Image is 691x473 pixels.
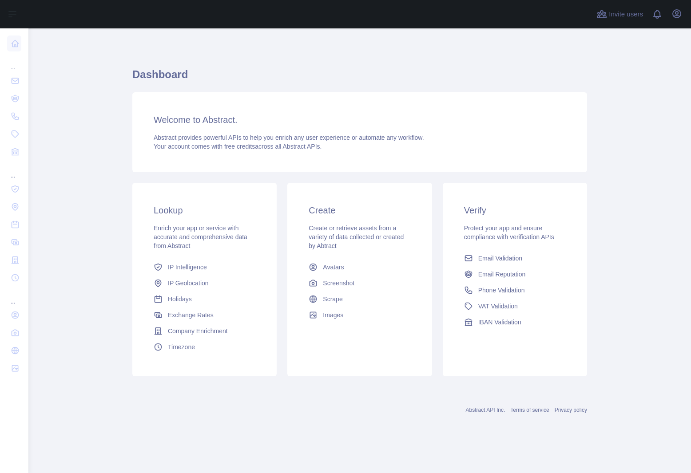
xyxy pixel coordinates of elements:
span: Holidays [168,295,192,304]
a: Avatars [305,259,414,275]
span: Invite users [609,9,643,20]
div: ... [7,53,21,71]
span: IP Geolocation [168,279,209,288]
a: IBAN Validation [461,314,569,330]
span: free credits [224,143,255,150]
span: Create or retrieve assets from a variety of data collected or created by Abtract [309,225,404,249]
a: Abstract API Inc. [466,407,505,413]
span: Enrich your app or service with accurate and comprehensive data from Abstract [154,225,247,249]
span: VAT Validation [478,302,518,311]
a: Phone Validation [461,282,569,298]
span: Screenshot [323,279,354,288]
a: Email Validation [461,250,569,266]
span: Email Reputation [478,270,526,279]
h3: Verify [464,204,566,217]
span: Scrape [323,295,342,304]
a: IP Intelligence [150,259,259,275]
span: IBAN Validation [478,318,521,327]
span: Protect your app and ensure compliance with verification APIs [464,225,554,240]
a: Email Reputation [461,266,569,282]
div: ... [7,288,21,305]
a: IP Geolocation [150,275,259,291]
span: IP Intelligence [168,263,207,272]
a: Privacy policy [555,407,587,413]
h3: Lookup [154,204,255,217]
span: Timezone [168,343,195,351]
span: Images [323,311,343,319]
span: Exchange Rates [168,311,214,319]
h3: Welcome to Abstract. [154,114,566,126]
span: Avatars [323,263,344,272]
a: Holidays [150,291,259,307]
span: Phone Validation [478,286,525,295]
button: Invite users [595,7,645,21]
a: Screenshot [305,275,414,291]
span: Abstract provides powerful APIs to help you enrich any user experience or automate any workflow. [154,134,424,141]
a: Terms of service [510,407,549,413]
a: VAT Validation [461,298,569,314]
a: Company Enrichment [150,323,259,339]
h3: Create [309,204,410,217]
h1: Dashboard [132,67,587,89]
div: ... [7,162,21,179]
span: Your account comes with across all Abstract APIs. [154,143,322,150]
a: Timezone [150,339,259,355]
a: Images [305,307,414,323]
span: Email Validation [478,254,522,263]
a: Exchange Rates [150,307,259,323]
span: Company Enrichment [168,327,228,335]
a: Scrape [305,291,414,307]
